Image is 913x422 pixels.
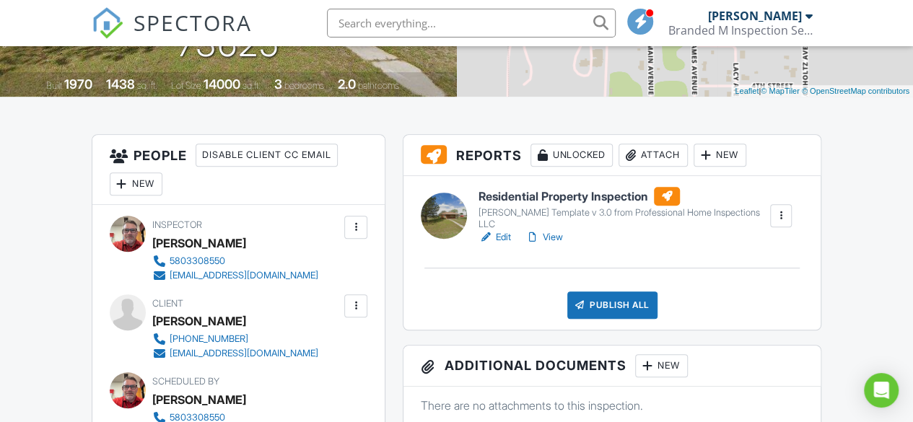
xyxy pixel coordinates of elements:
span: sq.ft. [243,80,261,91]
img: The Best Home Inspection Software - Spectora [92,7,123,39]
div: New [694,144,746,167]
div: 5803308550 [170,255,225,267]
span: Scheduled By [152,376,219,387]
div: [PERSON_NAME] Template v 3.0 from Professional Home Inspections LLC [479,207,768,230]
a: © OpenStreetMap contributors [802,87,909,95]
div: [PERSON_NAME] [708,9,802,23]
h3: People [92,135,385,205]
div: Branded M Inspection Services [668,23,813,38]
div: [PERSON_NAME] [152,232,246,254]
div: 1438 [106,76,135,92]
div: New [635,354,688,377]
input: Search everything... [327,9,616,38]
span: SPECTORA [134,7,252,38]
a: SPECTORA [92,19,252,50]
div: Publish All [567,291,658,319]
p: There are no attachments to this inspection. [421,397,803,413]
div: [PHONE_NUMBER] [170,333,248,345]
div: 3 [274,76,282,92]
div: Open Intercom Messenger [864,373,899,408]
div: [EMAIL_ADDRESS][DOMAIN_NAME] [170,270,318,281]
a: [EMAIL_ADDRESS][DOMAIN_NAME] [152,268,318,283]
a: [EMAIL_ADDRESS][DOMAIN_NAME] [152,346,318,361]
a: Residential Property Inspection [PERSON_NAME] Template v 3.0 from Professional Home Inspections LLC [479,187,768,230]
span: sq. ft. [137,80,157,91]
div: Disable Client CC Email [196,144,338,167]
a: © MapTiler [761,87,800,95]
a: Leaflet [735,87,759,95]
span: Client [152,298,183,309]
span: Built [46,80,62,91]
h6: Residential Property Inspection [479,187,768,206]
div: New [110,172,162,195]
div: [EMAIL_ADDRESS][DOMAIN_NAME] [170,348,318,359]
span: bedrooms [284,80,324,91]
div: [PERSON_NAME] [152,389,246,410]
div: Unlocked [530,144,613,167]
a: View [525,230,563,245]
div: 1970 [64,76,92,92]
a: 5803308550 [152,254,318,268]
h3: Additional Documents [403,346,821,387]
div: | [731,85,913,97]
div: [PERSON_NAME] [152,310,246,332]
span: bathrooms [358,80,399,91]
div: 2.0 [338,76,356,92]
span: Lot Size [171,80,201,91]
h3: Reports [403,135,821,176]
div: Attach [619,144,688,167]
a: [PHONE_NUMBER] [152,332,318,346]
div: 14000 [204,76,240,92]
span: Inspector [152,219,202,230]
a: Edit [479,230,511,245]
